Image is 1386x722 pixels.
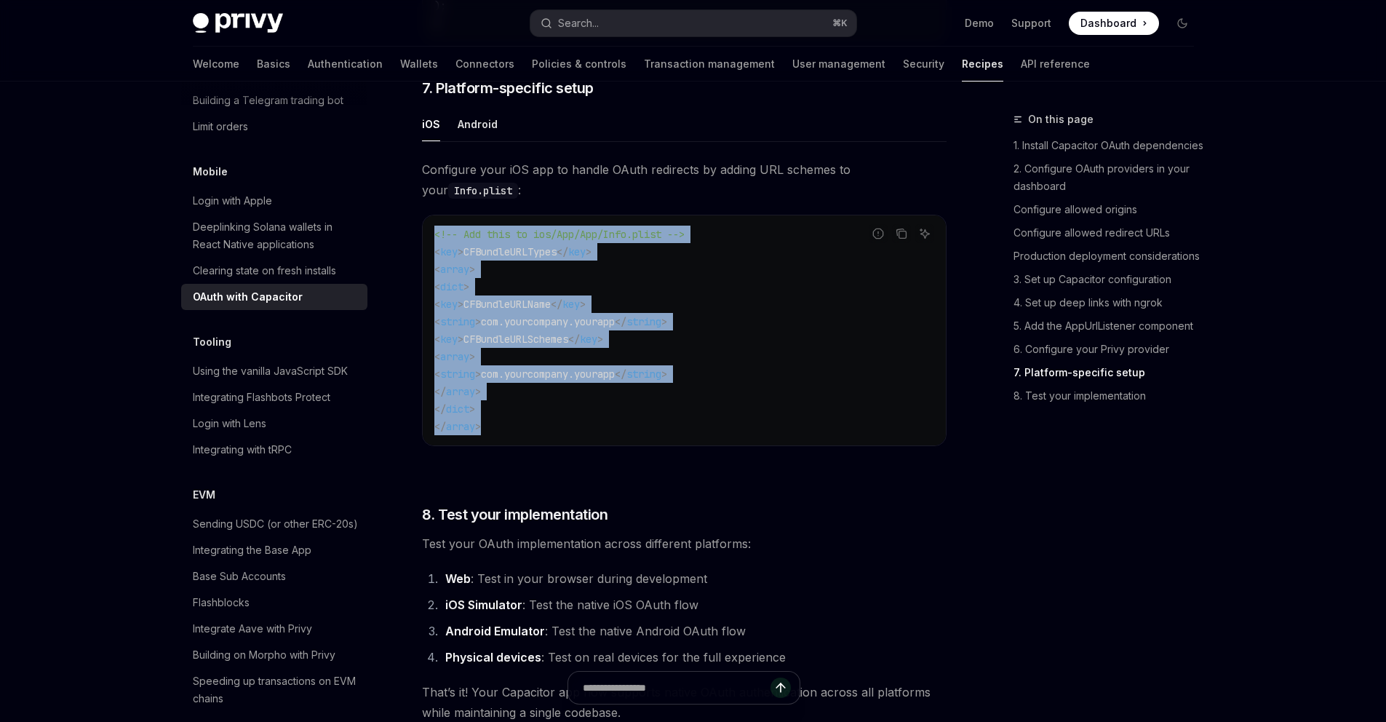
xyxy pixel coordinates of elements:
a: 7. Platform-specific setup [1013,361,1206,384]
div: Android [458,107,498,141]
span: <!-- Add this to ios/App/App/Info.plist --> [434,228,685,241]
div: Building on Morpho with Privy [193,646,335,664]
div: Login with Apple [193,192,272,210]
a: Security [903,47,944,82]
a: Integrate Aave with Privy [181,616,367,642]
strong: iOS Simulator [445,598,522,612]
a: Using the vanilla JavaScript SDK [181,358,367,384]
span: < [434,333,440,346]
a: Basics [257,47,290,82]
span: > [597,333,603,346]
span: > [475,368,481,381]
button: Toggle dark mode [1171,12,1194,35]
span: string [626,315,661,328]
span: key [568,245,586,258]
a: Limit orders [181,114,367,140]
div: iOS [422,107,440,141]
input: Ask a question... [583,672,770,704]
img: dark logo [193,13,283,33]
a: Policies & controls [532,47,626,82]
a: User management [792,47,885,82]
a: Clearing state on fresh installs [181,258,367,284]
span: > [469,402,475,416]
div: Flashblocks [193,594,250,611]
li: : Test on real devices for the full experience [441,647,947,667]
a: 8. Test your implementation [1013,384,1206,408]
button: Report incorrect code [869,224,888,243]
a: 1. Install Capacitor OAuth dependencies [1013,134,1206,157]
span: > [475,420,481,433]
a: Configure allowed redirect URLs [1013,221,1206,245]
a: 6. Configure your Privy provider [1013,338,1206,361]
a: Connectors [455,47,514,82]
li: : Test the native iOS OAuth flow [441,595,947,615]
a: Integrating Flashbots Protect [181,384,367,410]
span: < [434,368,440,381]
a: 4. Set up deep links with ngrok [1013,291,1206,314]
span: > [661,315,667,328]
a: Configure allowed origins [1013,198,1206,221]
a: Dashboard [1069,12,1159,35]
span: On this page [1028,111,1094,128]
span: 7. Platform-specific setup [422,78,594,98]
span: CFBundleURLSchemes [463,333,568,346]
span: > [458,333,463,346]
div: Clearing state on fresh installs [193,262,336,279]
a: Integrating with tRPC [181,437,367,463]
span: > [463,280,469,293]
div: Speeding up transactions on EVM chains [193,673,359,707]
span: array [446,420,475,433]
div: OAuth with Capacitor [193,288,303,306]
a: Demo [965,16,994,31]
span: < [434,280,440,293]
span: key [440,333,458,346]
span: key [440,245,458,258]
span: array [440,350,469,363]
span: </ [615,315,626,328]
span: Test your OAuth implementation across different platforms: [422,533,947,554]
span: </ [615,368,626,381]
a: Building on Morpho with Privy [181,642,367,668]
span: </ [434,420,446,433]
span: string [626,368,661,381]
span: > [458,298,463,311]
span: </ [551,298,562,311]
div: Deeplinking Solana wallets in React Native applications [193,218,359,253]
div: Login with Lens [193,415,266,432]
span: > [580,298,586,311]
span: key [440,298,458,311]
div: Limit orders [193,118,248,135]
a: Wallets [400,47,438,82]
span: array [446,385,475,398]
span: com.yourcompany.yourapp [481,368,615,381]
a: Base Sub Accounts [181,563,367,590]
a: Authentication [308,47,383,82]
div: Integrating with tRPC [193,441,292,459]
span: > [475,385,481,398]
div: Integrating the Base App [193,541,311,559]
a: OAuth with Capacitor [181,284,367,310]
button: Open search [530,10,856,36]
a: Login with Apple [181,188,367,214]
span: dict [440,280,463,293]
span: dict [446,402,469,416]
strong: Physical devices [445,650,541,665]
span: </ [434,402,446,416]
h5: Tooling [193,333,231,351]
a: Transaction management [644,47,775,82]
span: Dashboard [1080,16,1136,31]
code: Info.plist [448,183,518,199]
span: > [661,368,667,381]
a: Recipes [962,47,1003,82]
a: 5. Add the AppUrlListener component [1013,314,1206,338]
div: Integrating Flashbots Protect [193,389,330,406]
div: Base Sub Accounts [193,568,286,585]
a: Sending USDC (or other ERC-20s) [181,511,367,537]
a: Login with Lens [181,410,367,437]
strong: Android Emulator [445,624,545,638]
div: Sending USDC (or other ERC-20s) [193,515,358,533]
span: < [434,263,440,276]
span: CFBundleURLTypes [463,245,557,258]
li: : Test in your browser during development [441,568,947,589]
span: > [586,245,592,258]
